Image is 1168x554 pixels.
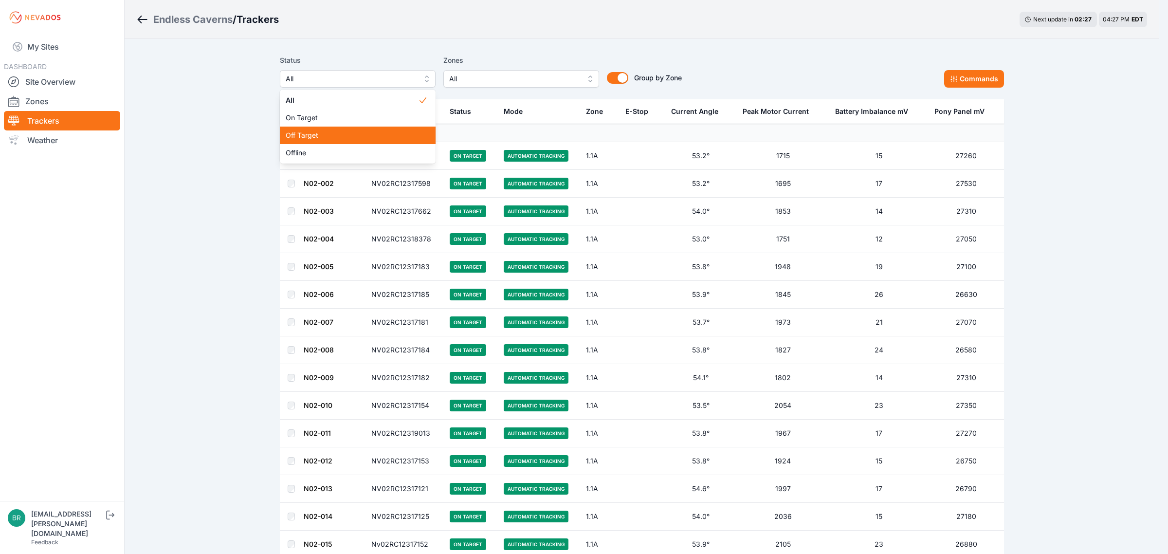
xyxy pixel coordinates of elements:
[286,113,418,123] span: On Target
[286,73,416,85] span: All
[286,95,418,105] span: All
[286,148,418,158] span: Offline
[280,70,436,88] button: All
[280,90,436,164] div: All
[286,130,418,140] span: Off Target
